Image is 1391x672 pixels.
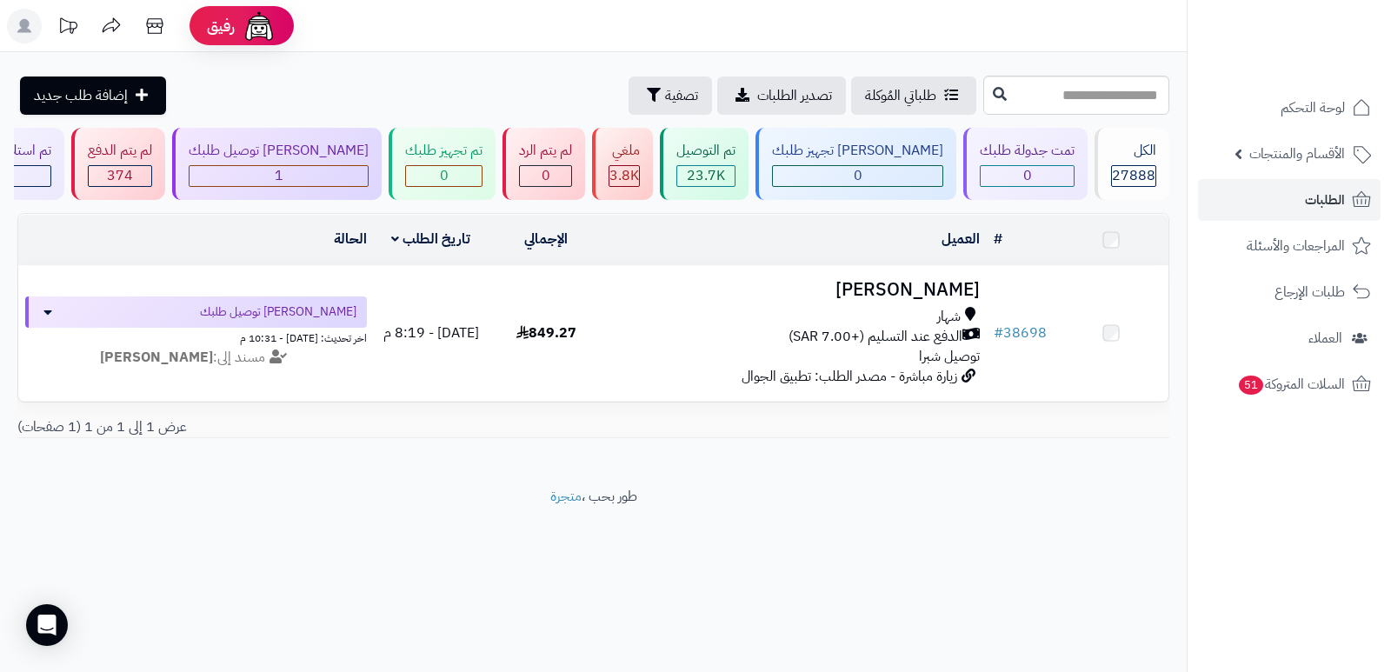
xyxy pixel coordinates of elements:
[981,166,1074,186] div: 0
[1308,326,1342,350] span: العملاء
[1281,96,1345,120] span: لوحة التحكم
[1247,234,1345,258] span: المراجعات والأسئلة
[207,16,235,37] span: رفيق
[499,128,589,200] a: لم يتم الرد 0
[334,229,367,250] a: الحالة
[107,165,133,186] span: 374
[742,366,957,387] span: زيارة مباشرة - مصدر الطلب: تطبيق الجوال
[1112,165,1155,186] span: 27888
[169,128,385,200] a: [PERSON_NAME] توصيل طلبك 1
[960,128,1091,200] a: تمت جدولة طلبك 0
[383,323,479,343] span: [DATE] - 8:19 م
[851,77,976,115] a: طلباتي المُوكلة
[12,348,380,368] div: مسند إلى:
[1091,128,1173,200] a: الكل27888
[609,166,639,186] div: 3847
[200,303,356,321] span: [PERSON_NAME] توصيل طلبك
[994,323,1047,343] a: #38698
[100,347,213,368] strong: [PERSON_NAME]
[68,128,169,200] a: لم يتم الدفع 374
[550,486,582,507] a: متجرة
[1198,271,1381,313] a: طلبات الإرجاع
[524,229,568,250] a: الإجمالي
[994,229,1002,250] a: #
[190,166,368,186] div: 1
[440,165,449,186] span: 0
[405,141,483,161] div: تم تجهيز طلبك
[629,77,712,115] button: تصفية
[656,128,752,200] a: تم التوصيل 23.7K
[1275,280,1345,304] span: طلبات الإرجاع
[189,141,369,161] div: [PERSON_NAME] توصيل طلبك
[919,346,980,367] span: توصيل شبرا
[1023,165,1032,186] span: 0
[46,9,90,48] a: تحديثات المنصة
[34,85,128,106] span: إضافة طلب جديد
[1198,87,1381,129] a: لوحة التحكم
[677,166,735,186] div: 23666
[20,77,166,115] a: إضافة طلب جديد
[609,141,640,161] div: ملغي
[520,166,571,186] div: 0
[773,166,942,186] div: 0
[752,128,960,200] a: [PERSON_NAME] تجهيز طلبك 0
[25,328,367,346] div: اخر تحديث: [DATE] - 10:31 م
[542,165,550,186] span: 0
[4,417,594,437] div: عرض 1 إلى 1 من 1 (1 صفحات)
[519,141,572,161] div: لم يتم الرد
[89,166,151,186] div: 374
[516,323,576,343] span: 849.27
[1198,225,1381,267] a: المراجعات والأسئلة
[789,327,962,347] span: الدفع عند التسليم (+7.00 SAR)
[687,165,725,186] span: 23.7K
[275,165,283,186] span: 1
[406,166,482,186] div: 0
[942,229,980,250] a: العميل
[854,165,862,186] span: 0
[937,307,961,327] span: شهار
[242,9,276,43] img: ai-face.png
[772,141,943,161] div: [PERSON_NAME] تجهيز طلبك
[1239,376,1263,395] span: 51
[1237,372,1345,396] span: السلات المتروكة
[980,141,1075,161] div: تمت جدولة طلبك
[589,128,656,200] a: ملغي 3.8K
[994,323,1003,343] span: #
[26,604,68,646] div: Open Intercom Messenger
[717,77,846,115] a: تصدير الطلبات
[1198,317,1381,359] a: العملاء
[1249,142,1345,166] span: الأقسام والمنتجات
[865,85,936,106] span: طلباتي المُوكلة
[757,85,832,106] span: تصدير الطلبات
[391,229,470,250] a: تاريخ الطلب
[665,85,698,106] span: تصفية
[88,141,152,161] div: لم يتم الدفع
[385,128,499,200] a: تم تجهيز طلبك 0
[1198,363,1381,405] a: السلات المتروكة51
[610,280,980,300] h3: [PERSON_NAME]
[1198,179,1381,221] a: الطلبات
[609,165,639,186] span: 3.8K
[1111,141,1156,161] div: الكل
[676,141,735,161] div: تم التوصيل
[1305,188,1345,212] span: الطلبات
